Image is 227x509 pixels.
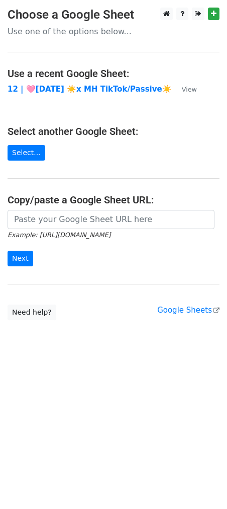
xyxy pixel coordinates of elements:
[157,306,219,315] a: Google Sheets
[8,251,33,266] input: Next
[8,145,45,161] a: Select...
[8,67,219,80] h4: Use a recent Google Sheet:
[8,26,219,37] p: Use one of the options below...
[8,125,219,137] h4: Select another Google Sheet:
[172,85,197,94] a: View
[8,8,219,22] h3: Choose a Google Sheet
[8,231,110,239] small: Example: [URL][DOMAIN_NAME]
[8,194,219,206] h4: Copy/paste a Google Sheet URL:
[8,85,172,94] a: 12 | 🩷[DATE] ☀️x MH TikTok/Passive☀️
[182,86,197,93] small: View
[8,305,56,320] a: Need help?
[8,210,214,229] input: Paste your Google Sheet URL here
